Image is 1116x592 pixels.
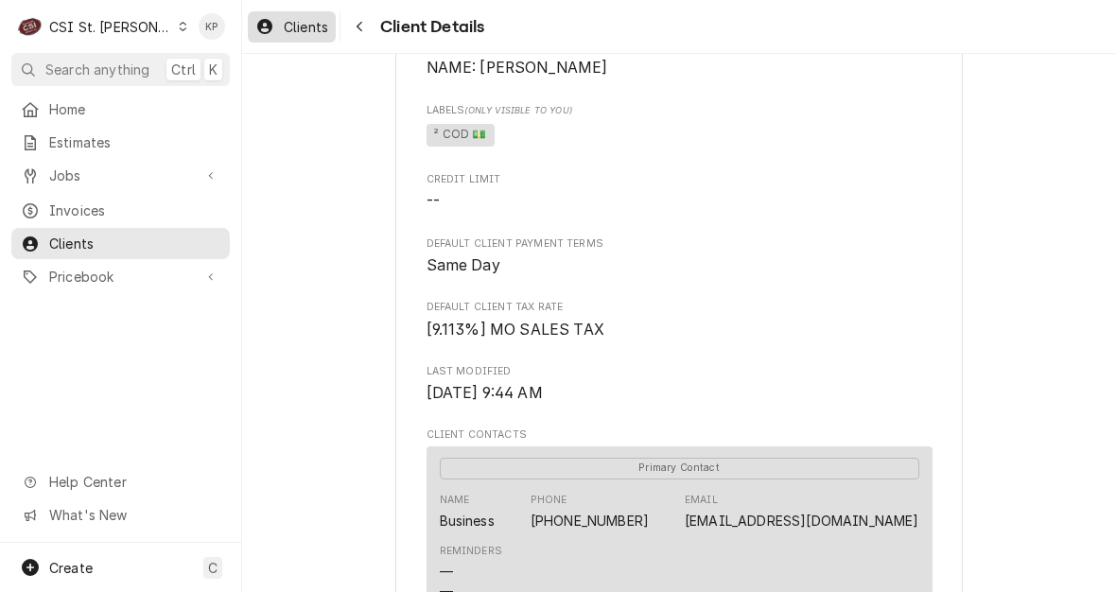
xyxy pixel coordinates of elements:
span: Pricebook [49,267,192,287]
span: K [209,60,218,79]
div: CSI St. [PERSON_NAME] [49,17,172,37]
span: Default Client Payment Terms [427,236,933,252]
div: Name [440,493,495,531]
button: Search anythingCtrlK [11,53,230,86]
div: Default Client Payment Terms [427,236,933,277]
span: Same Day [427,256,500,274]
span: Last Modified [427,382,933,405]
a: Go to What's New [11,499,230,531]
a: [PHONE_NUMBER] [531,513,649,529]
div: [object Object] [427,103,933,149]
a: Estimates [11,127,230,158]
span: Client Details [375,14,484,40]
div: Email [685,493,918,531]
span: -- [427,192,440,210]
span: Estimates [49,132,220,152]
span: Default Client Tax Rate [427,319,933,341]
div: Reminders [440,544,502,559]
div: Phone [531,493,649,531]
span: [9.113%] MO SALES TAX [427,321,604,339]
span: What's New [49,505,218,525]
div: Default Client Tax Rate [427,300,933,340]
span: Ctrl [171,60,196,79]
span: Labels [427,103,933,118]
div: Email [685,493,718,508]
button: Navigate back [344,11,375,42]
span: C [208,558,218,578]
div: Credit Limit [427,172,933,213]
span: Primary Contact [440,458,919,479]
div: Name [440,493,470,508]
a: Go to Jobs [11,160,230,191]
span: Invoices [49,200,220,220]
div: Kym Parson's Avatar [199,13,225,40]
span: Credit Limit [427,172,933,187]
span: Clients [284,17,328,37]
span: Credit Limit [427,190,933,213]
span: Home [49,99,220,119]
div: — [440,562,453,582]
div: KP [199,13,225,40]
a: Clients [11,228,230,259]
a: Home [11,94,230,125]
span: Clients [49,234,220,253]
div: Phone [531,493,567,508]
div: CSI St. Louis's Avatar [17,13,44,40]
span: Default Client Payment Terms [427,254,933,277]
span: Last Modified [427,364,933,379]
span: Jobs [49,165,192,185]
a: [EMAIL_ADDRESS][DOMAIN_NAME] [685,513,918,529]
div: Last Modified [427,364,933,405]
span: Help Center [49,472,218,492]
a: Invoices [11,195,230,226]
span: Default Client Tax Rate [427,300,933,315]
span: [object Object] [427,121,933,149]
div: Primary [440,456,919,479]
span: [DATE] 9:44 AM [427,384,543,402]
a: Go to Pricebook [11,261,230,292]
span: Create [49,560,93,576]
span: (Only Visible to You) [464,105,571,115]
a: Go to Help Center [11,466,230,497]
a: Clients [248,11,336,43]
span: Client Contacts [427,427,933,443]
div: Business [440,511,495,531]
div: C [17,13,44,40]
span: ² COD 💵 [427,124,495,147]
span: Search anything [45,60,149,79]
